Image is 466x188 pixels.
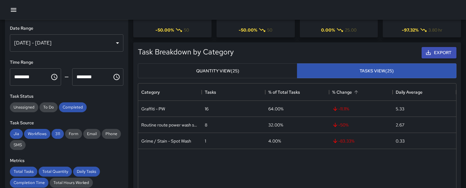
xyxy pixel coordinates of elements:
button: Tasks View(25) [297,63,456,79]
span: 25.00 [345,27,357,33]
button: Sort [352,88,361,96]
div: Tasks [205,83,216,101]
span: 50 [184,27,189,33]
div: 16 [205,106,208,112]
div: Grime / Stain - Spot Wash [141,138,191,144]
span: SMS [10,142,26,147]
span: Phone [102,131,121,136]
button: Quantity View(25) [138,63,297,79]
div: SMS [10,140,26,150]
div: Total Hours Worked [50,178,93,188]
span: 3.80 hr [428,27,442,33]
div: % Change [332,83,352,101]
div: 2.67 [396,122,404,128]
div: Routine route power wash spray [141,122,199,128]
span: 50 [267,27,272,33]
span: Email [83,131,101,136]
h6: Date Range [10,25,123,32]
div: Category [138,83,202,101]
div: 32.00% [268,122,283,128]
span: -50 % [332,122,348,128]
div: Daily Average [396,83,423,101]
div: Form [65,129,82,139]
div: % Change [329,83,393,101]
span: Completed [59,105,87,110]
span: 311 [52,131,64,136]
span: Jia [10,131,23,136]
div: Completion Time [10,178,48,188]
span: -11.11 % [332,106,349,112]
span: -50.00 % [239,27,257,33]
div: Tasks [202,83,265,101]
h6: Task Status [10,93,123,100]
div: Daily Average [393,83,456,101]
div: 1 [205,138,206,144]
div: Daily Tasks [73,167,100,177]
div: Completed [59,102,87,112]
span: Daily Tasks [73,169,100,174]
div: 8 [205,122,207,128]
span: Workflows [24,131,50,136]
button: Choose time, selected time is 12:00 AM [48,71,60,83]
div: Workflows [24,129,50,139]
span: To Do [39,105,58,110]
h5: Task Breakdown by Category [138,47,234,57]
div: Graffiti - PW [141,106,165,112]
div: 5.33 [396,106,404,112]
button: Export [422,47,456,58]
div: Category [141,83,160,101]
div: Email [83,129,101,139]
div: Jia [10,129,23,139]
span: 0.00 % [321,27,335,33]
div: Total Tasks [10,167,37,177]
button: Choose time, selected time is 11:59 PM [110,71,123,83]
span: Completion Time [10,180,48,185]
div: [DATE] - [DATE] [10,34,123,52]
span: -83.33 % [332,138,354,144]
div: To Do [39,102,58,112]
h6: Metrics [10,157,123,164]
span: -50.00 % [155,27,174,33]
div: 4.00% [268,138,281,144]
div: % of Total Tasks [265,83,329,101]
h6: Time Range [10,59,123,66]
div: 311 [52,129,64,139]
div: Phone [102,129,121,139]
div: 0.33 [396,138,405,144]
div: % of Total Tasks [268,83,300,101]
h6: Task Source [10,120,123,126]
div: Unassigned [10,102,38,112]
span: Unassigned [10,105,38,110]
span: -97.32 % [402,27,419,33]
span: Form [65,131,82,136]
span: Total Hours Worked [50,180,93,185]
div: Total Quantity [39,167,72,177]
span: Total Tasks [10,169,37,174]
div: 64.00% [268,106,283,112]
span: Total Quantity [39,169,72,174]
